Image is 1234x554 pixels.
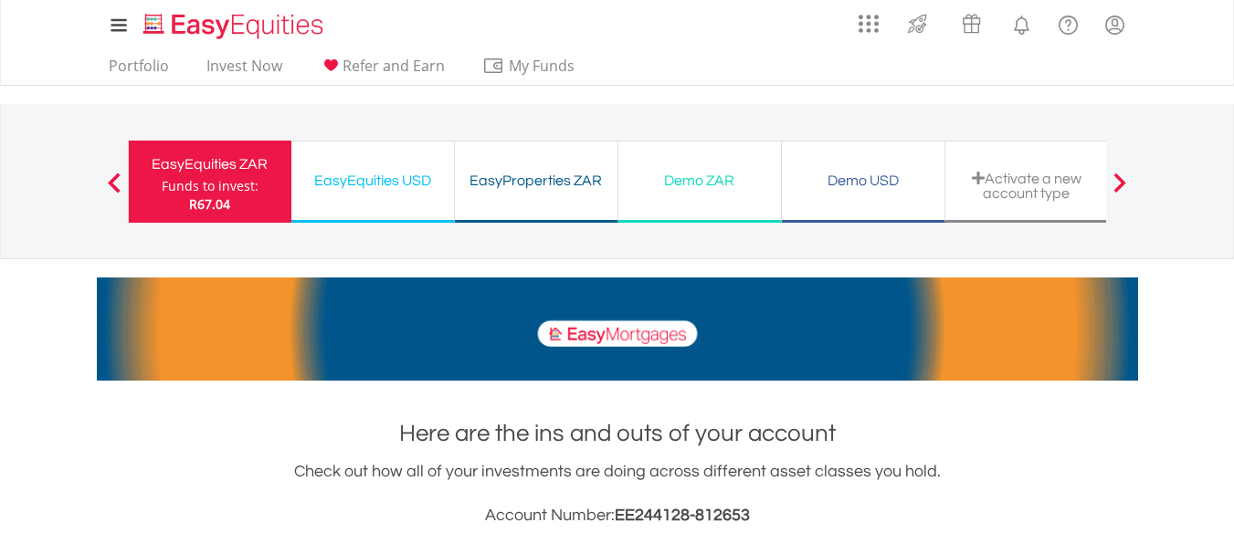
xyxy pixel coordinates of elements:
div: EasyEquities ZAR [140,152,280,177]
span: EE244128-812653 [615,507,750,524]
a: Vouchers [944,5,998,38]
img: vouchers-v2.svg [956,9,986,38]
div: Activate a new account type [956,171,1097,201]
a: FAQ's and Support [1045,5,1092,41]
div: Demo ZAR [629,168,770,193]
a: Notifications [998,5,1045,41]
img: thrive-v2.svg [902,9,933,38]
img: grid-menu-icon.svg [859,14,879,34]
img: EasyEquities_Logo.png [140,11,331,41]
div: Funds to invest: [162,177,258,195]
a: Refer and Earn [312,57,452,85]
h1: Here are the ins and outs of your account [97,417,1138,450]
a: My Profile [1092,5,1138,45]
a: Invest Now [199,57,290,85]
a: Home page [136,5,331,41]
div: Demo USD [793,168,933,193]
a: AppsGrid [847,5,891,34]
h3: Account Number: [97,503,1138,528]
a: Portfolio [101,57,176,85]
div: Check out how all of your investments are doing across different asset classes you hold. [97,459,1138,528]
div: EasyEquities USD [302,168,443,193]
img: EasyMortage Promotion Banner [97,277,1138,381]
span: R67.04 [189,195,230,213]
div: EasyProperties ZAR [466,168,606,193]
span: Refer and Earn [343,56,445,76]
span: My Funds [482,54,602,78]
